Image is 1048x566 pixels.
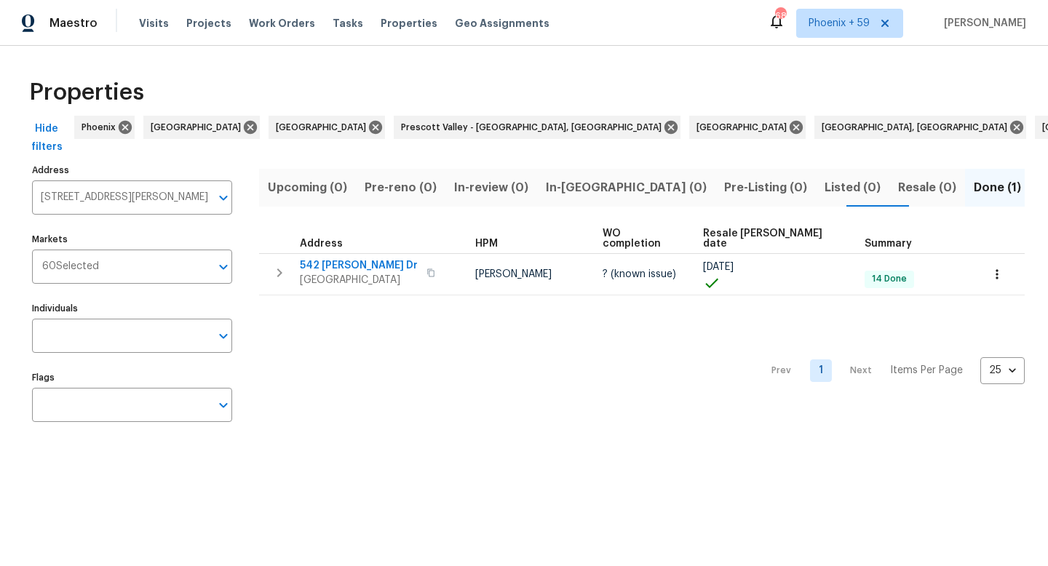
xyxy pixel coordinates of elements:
span: Hide filters [29,120,64,156]
label: Markets [32,235,232,244]
nav: Pagination Navigation [758,304,1025,437]
div: Phoenix [74,116,135,139]
span: 60 Selected [42,260,99,273]
span: [GEOGRAPHIC_DATA] [276,120,372,135]
span: Done (1) [974,178,1021,198]
span: Address [300,239,343,249]
span: [PERSON_NAME] [475,269,552,279]
span: 542 [PERSON_NAME] Dr [300,258,418,273]
span: 14 Done [866,273,913,285]
span: ? (known issue) [603,269,676,279]
span: Summary [865,239,912,249]
label: Flags [32,373,232,382]
div: [GEOGRAPHIC_DATA] [143,116,260,139]
span: HPM [475,239,498,249]
span: Properties [29,85,144,100]
span: Prescott Valley - [GEOGRAPHIC_DATA], [GEOGRAPHIC_DATA] [401,120,667,135]
span: Resale [PERSON_NAME] date [703,228,840,249]
span: WO completion [603,228,678,249]
span: Work Orders [249,16,315,31]
div: [GEOGRAPHIC_DATA] [269,116,385,139]
span: [DATE] [703,262,734,272]
div: [GEOGRAPHIC_DATA], [GEOGRAPHIC_DATA] [814,116,1026,139]
span: Properties [381,16,437,31]
span: Pre-reno (0) [365,178,437,198]
span: Pre-Listing (0) [724,178,807,198]
span: Geo Assignments [455,16,549,31]
span: Maestro [49,16,98,31]
label: Individuals [32,304,232,313]
span: Phoenix [82,120,122,135]
span: Tasks [333,18,363,28]
span: [GEOGRAPHIC_DATA] [151,120,247,135]
button: Hide filters [23,116,70,160]
span: [GEOGRAPHIC_DATA] [300,273,418,287]
a: Goto page 1 [810,359,832,382]
button: Open [213,326,234,346]
span: In-[GEOGRAPHIC_DATA] (0) [546,178,707,198]
div: 25 [980,351,1025,389]
button: Open [213,395,234,415]
span: Listed (0) [825,178,881,198]
button: Open [213,257,234,277]
div: 683 [775,9,785,23]
div: Prescott Valley - [GEOGRAPHIC_DATA], [GEOGRAPHIC_DATA] [394,116,680,139]
span: Projects [186,16,231,31]
button: Open [213,188,234,208]
label: Address [32,166,232,175]
span: [PERSON_NAME] [938,16,1026,31]
span: Visits [139,16,169,31]
span: Phoenix + 59 [809,16,870,31]
span: Resale (0) [898,178,956,198]
p: Items Per Page [890,363,963,378]
span: In-review (0) [454,178,528,198]
span: [GEOGRAPHIC_DATA], [GEOGRAPHIC_DATA] [822,120,1013,135]
div: [GEOGRAPHIC_DATA] [689,116,806,139]
span: Upcoming (0) [268,178,347,198]
span: [GEOGRAPHIC_DATA] [696,120,793,135]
